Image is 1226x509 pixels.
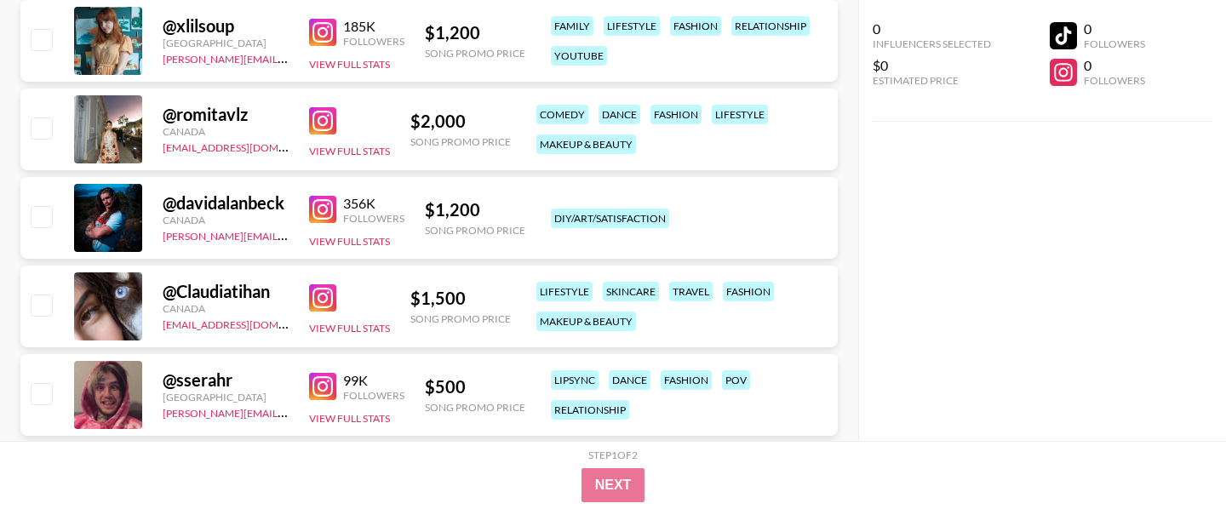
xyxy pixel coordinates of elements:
[343,212,404,225] div: Followers
[536,134,636,154] div: makeup & beauty
[873,74,991,87] div: Estimated Price
[309,58,390,71] button: View Full Stats
[712,105,768,124] div: lifestyle
[551,16,593,36] div: family
[163,214,289,226] div: Canada
[1084,57,1145,74] div: 0
[410,312,511,325] div: Song Promo Price
[309,19,336,46] img: Instagram
[425,199,525,220] div: $ 1,200
[581,468,645,502] button: Next
[661,370,712,390] div: fashion
[309,322,390,335] button: View Full Stats
[163,403,415,420] a: [PERSON_NAME][EMAIL_ADDRESS][DOMAIN_NAME]
[873,57,991,74] div: $0
[873,20,991,37] div: 0
[551,46,607,66] div: youtube
[163,302,289,315] div: Canada
[536,282,593,301] div: lifestyle
[343,389,404,402] div: Followers
[425,47,525,60] div: Song Promo Price
[163,391,289,403] div: [GEOGRAPHIC_DATA]
[309,412,390,425] button: View Full Stats
[425,22,525,43] div: $ 1,200
[609,370,650,390] div: dance
[670,16,721,36] div: fashion
[343,195,404,212] div: 356K
[309,107,336,134] img: Instagram
[723,282,774,301] div: fashion
[1084,74,1145,87] div: Followers
[722,370,750,390] div: pov
[603,282,659,301] div: skincare
[536,312,636,331] div: makeup & beauty
[873,37,991,50] div: Influencers Selected
[343,372,404,389] div: 99K
[163,315,334,331] a: [EMAIL_ADDRESS][DOMAIN_NAME]
[410,135,511,148] div: Song Promo Price
[410,288,511,309] div: $ 1,500
[669,282,713,301] div: travel
[163,104,289,125] div: @ romitavlz
[551,370,599,390] div: lipsync
[163,192,289,214] div: @ davidalanbeck
[309,235,390,248] button: View Full Stats
[536,105,588,124] div: comedy
[731,16,810,36] div: relationship
[425,401,525,414] div: Song Promo Price
[309,196,336,223] img: Instagram
[163,281,289,302] div: @ Claudiatihan
[309,145,390,157] button: View Full Stats
[163,49,415,66] a: [PERSON_NAME][EMAIL_ADDRESS][DOMAIN_NAME]
[309,373,336,400] img: Instagram
[1141,424,1206,489] iframe: Drift Widget Chat Controller
[650,105,702,124] div: fashion
[1084,20,1145,37] div: 0
[551,209,669,228] div: diy/art/satisfaction
[309,284,336,312] img: Instagram
[604,16,660,36] div: lifestyle
[410,111,511,132] div: $ 2,000
[425,224,525,237] div: Song Promo Price
[343,35,404,48] div: Followers
[425,376,525,397] div: $ 500
[163,138,334,154] a: [EMAIL_ADDRESS][DOMAIN_NAME]
[163,226,496,243] a: [PERSON_NAME][EMAIL_ADDRESS][PERSON_NAME][DOMAIN_NAME]
[551,400,629,420] div: relationship
[163,369,289,391] div: @ sserahr
[343,18,404,35] div: 185K
[163,37,289,49] div: [GEOGRAPHIC_DATA]
[599,105,640,124] div: dance
[163,125,289,138] div: Canada
[163,15,289,37] div: @ xlilsoup
[588,449,638,461] div: Step 1 of 2
[1084,37,1145,50] div: Followers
